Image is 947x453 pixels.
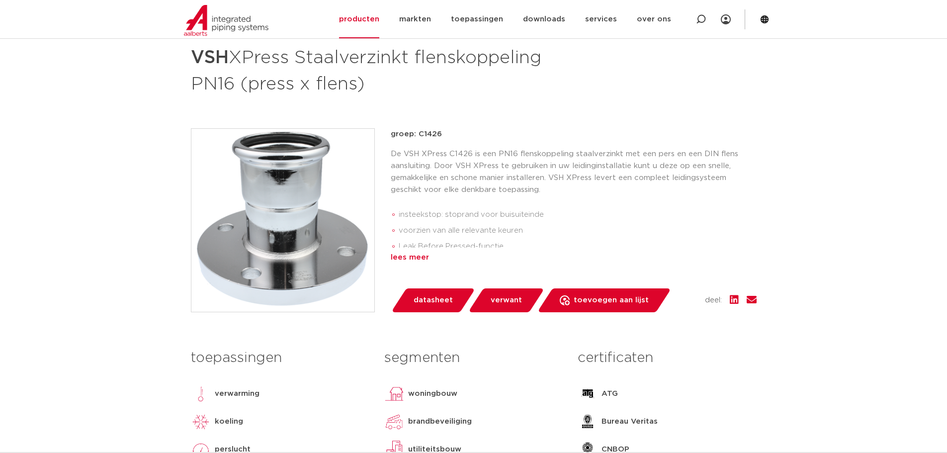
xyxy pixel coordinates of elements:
[391,148,757,196] p: De VSH XPress C1426 is een PN16 flenskoppeling staalverzinkt met een pers en een DIN flens aanslu...
[399,207,757,223] li: insteekstop: stoprand voor buisuiteinde
[578,384,598,404] img: ATG
[468,288,544,312] a: verwant
[602,416,658,428] p: Bureau Veritas
[191,129,374,312] img: Product Image for VSH XPress Staalverzinkt flenskoppeling PN16 (press x flens)
[414,292,453,308] span: datasheet
[399,223,757,239] li: voorzien van alle relevante keuren
[578,412,598,432] img: Bureau Veritas
[215,388,259,400] p: verwarming
[705,294,722,306] span: deel:
[191,348,369,368] h3: toepassingen
[391,252,757,264] div: lees meer
[491,292,522,308] span: verwant
[391,128,757,140] p: groep: C1426
[574,292,649,308] span: toevoegen aan lijst
[384,384,404,404] img: woningbouw
[578,348,756,368] h3: certificaten
[384,412,404,432] img: brandbeveiliging
[191,49,229,67] strong: VSH
[408,416,472,428] p: brandbeveiliging
[399,239,757,255] li: Leak Before Pressed-functie
[602,388,618,400] p: ATG
[191,412,211,432] img: koeling
[408,388,457,400] p: woningbouw
[384,348,563,368] h3: segmenten
[215,416,243,428] p: koeling
[391,288,475,312] a: datasheet
[191,43,564,96] h1: XPress Staalverzinkt flenskoppeling PN16 (press x flens)
[191,384,211,404] img: verwarming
